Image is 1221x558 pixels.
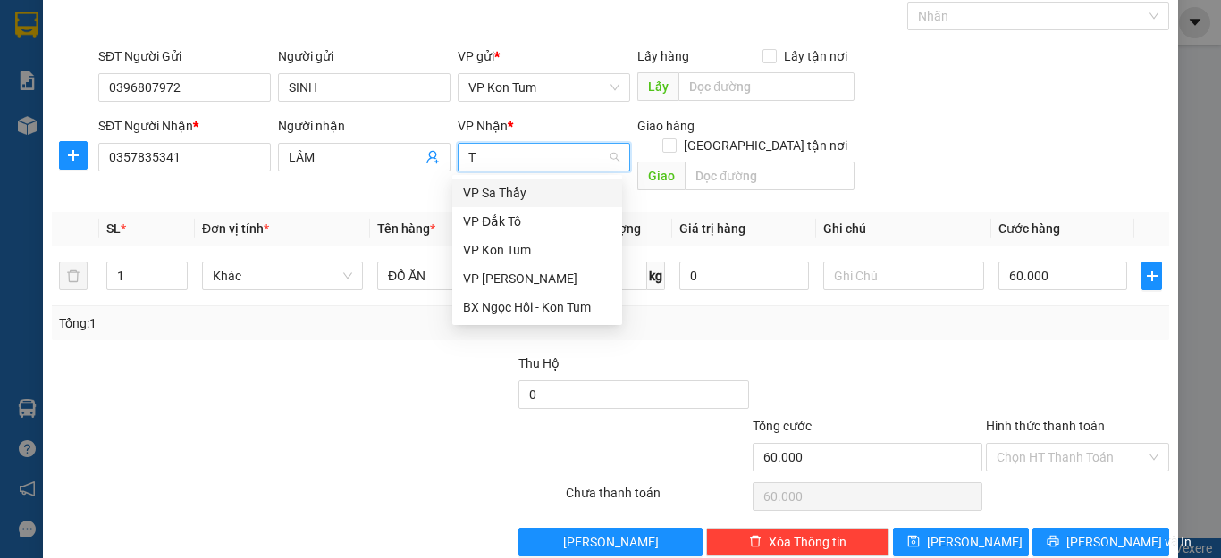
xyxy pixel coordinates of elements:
[452,293,622,321] div: BX Ngọc Hồi - Kon Tum
[458,119,508,133] span: VP Nhận
[452,179,622,207] div: VP Sa Thầy
[1141,262,1162,290] button: plus
[106,221,121,236] span: SL
[463,297,611,317] div: BX Ngọc Hồi - Kon Tum
[637,162,685,190] span: Giao
[637,72,678,101] span: Lấy
[463,212,611,231] div: VP Đắk Tô
[823,262,984,290] input: Ghi Chú
[893,528,1030,556] button: save[PERSON_NAME]
[452,207,622,236] div: VP Đắk Tô
[60,148,87,162] span: plus
[98,116,271,136] div: SĐT Người Nhận
[998,221,1060,236] span: Cước hàng
[452,236,622,264] div: VP Kon Tum
[563,532,659,552] span: [PERSON_NAME]
[9,76,123,96] li: VP VP Kon Tum
[377,221,435,236] span: Tên hàng
[685,162,855,190] input: Dọc đường
[647,262,665,290] span: kg
[59,262,88,290] button: delete
[749,535,762,549] span: delete
[202,221,269,236] span: Đơn vị tính
[927,532,1023,552] span: [PERSON_NAME]
[425,150,440,164] span: user-add
[816,212,991,246] th: Ghi chú
[59,141,88,170] button: plus
[679,262,808,290] input: 0
[452,264,622,293] div: VP Thành Thái
[468,74,619,101] span: VP Kon Tum
[59,313,473,333] div: Tổng: 1
[1066,532,1192,552] span: [PERSON_NAME] và In
[213,262,352,289] span: Khác
[278,116,451,136] div: Người nhận
[123,98,238,132] b: 4R59+3G4, Nghĩa Chánh Nam
[463,183,611,203] div: VP Sa Thầy
[123,99,136,112] span: environment
[9,9,259,43] li: Tân Anh
[564,483,751,514] div: Chưa thanh toán
[1142,269,1161,283] span: plus
[9,9,72,71] img: logo.jpg
[9,99,21,112] span: environment
[463,269,611,288] div: VP [PERSON_NAME]
[518,528,702,556] button: [PERSON_NAME]
[769,532,846,552] span: Xóa Thông tin
[677,136,855,155] span: [GEOGRAPHIC_DATA] tận nơi
[907,535,920,549] span: save
[1047,535,1059,549] span: printer
[518,356,560,371] span: Thu Hộ
[986,419,1105,433] label: Hình thức thanh toán
[9,118,120,211] b: [GEOGRAPHIC_DATA][PERSON_NAME], P [GEOGRAPHIC_DATA]
[1032,528,1169,556] button: printer[PERSON_NAME] và In
[678,72,855,101] input: Dọc đường
[278,46,451,66] div: Người gửi
[458,46,630,66] div: VP gửi
[679,221,745,236] span: Giá trị hàng
[377,262,538,290] input: VD: Bàn, Ghế
[706,528,889,556] button: deleteXóa Thông tin
[98,46,271,66] div: SĐT Người Gửi
[637,119,695,133] span: Giao hàng
[463,240,611,260] div: VP Kon Tum
[753,419,812,433] span: Tổng cước
[637,49,689,63] span: Lấy hàng
[777,46,855,66] span: Lấy tận nơi
[123,76,238,96] li: VP BX Quãng Ngãi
